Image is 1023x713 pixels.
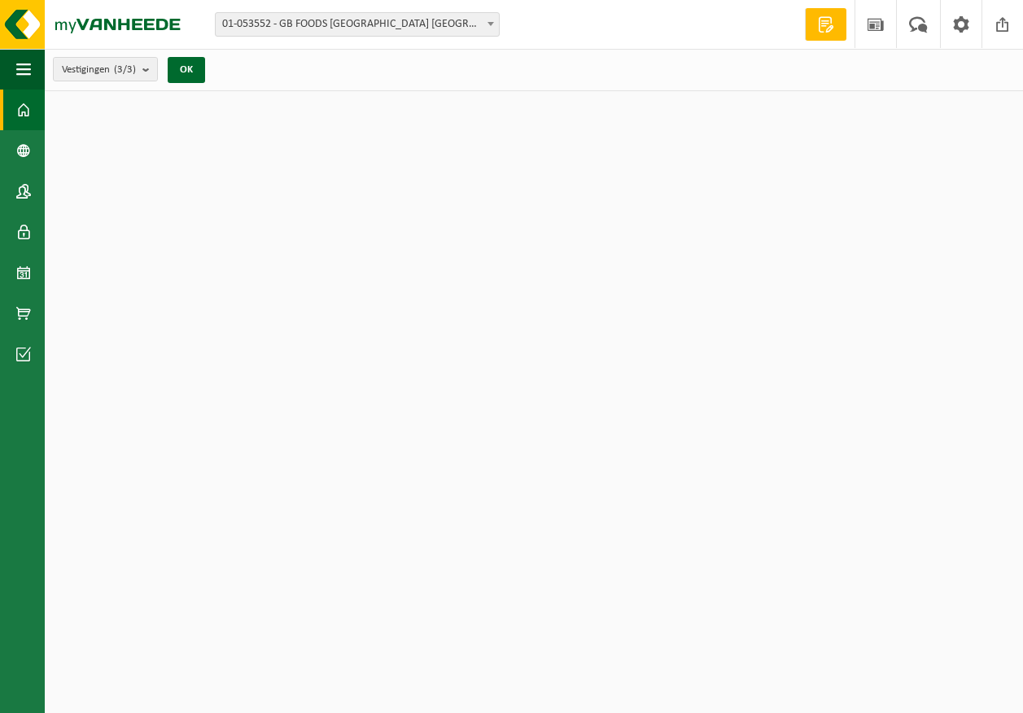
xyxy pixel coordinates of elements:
span: Vestigingen [62,58,136,82]
span: 01-053552 - GB FOODS BELGIUM NV - PUURS-SINT-AMANDS [216,13,499,36]
button: Vestigingen(3/3) [53,57,158,81]
count: (3/3) [114,64,136,75]
button: OK [168,57,205,83]
span: 01-053552 - GB FOODS BELGIUM NV - PUURS-SINT-AMANDS [215,12,500,37]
